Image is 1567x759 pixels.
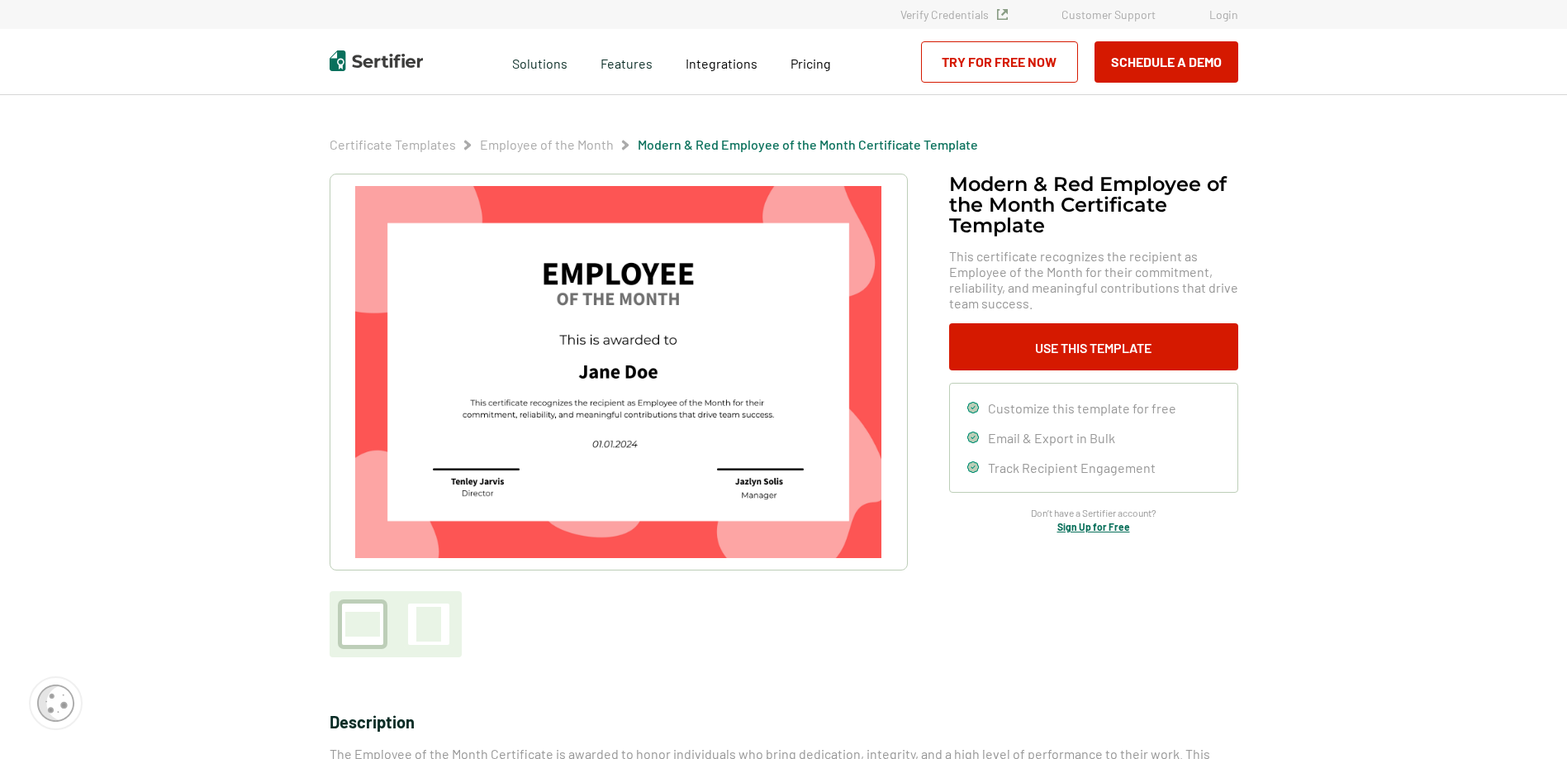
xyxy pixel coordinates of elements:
span: Solutions [512,51,567,72]
img: Modern & Red Employee of the Month Certificate Template [355,186,881,558]
span: Pricing [791,55,831,71]
span: Features [601,51,653,72]
span: Certificate Templates [330,136,456,153]
span: Track Recipient Engagement [988,460,1156,475]
span: Integrations [686,55,757,71]
a: Pricing [791,51,831,72]
img: Verified [997,9,1008,20]
a: Verify Credentials [900,7,1008,21]
span: This certificate recognizes the recipient as Employee of the Month for their commitment, reliabil... [949,248,1238,311]
a: Modern & Red Employee of the Month Certificate Template [638,136,978,152]
a: Sign Up for Free [1057,521,1130,532]
img: Cookie Popup Icon [37,685,74,722]
span: Customize this template for free [988,400,1176,416]
a: Try for Free Now [921,41,1078,83]
button: Schedule a Demo [1095,41,1238,83]
a: Customer Support [1061,7,1156,21]
a: Integrations [686,51,757,72]
span: Description [330,712,415,732]
iframe: Chat Widget [1484,680,1567,759]
span: Employee of the Month [480,136,614,153]
span: Modern & Red Employee of the Month Certificate Template [638,136,978,153]
h1: Modern & Red Employee of the Month Certificate Template [949,174,1238,236]
a: Certificate Templates [330,136,456,152]
img: Sertifier | Digital Credentialing Platform [330,50,423,71]
a: Login [1209,7,1238,21]
button: Use This Template [949,323,1238,370]
a: Employee of the Month [480,136,614,152]
div: Breadcrumb [330,136,978,153]
span: Don’t have a Sertifier account? [1031,505,1156,521]
span: Email & Export in Bulk [988,430,1115,446]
